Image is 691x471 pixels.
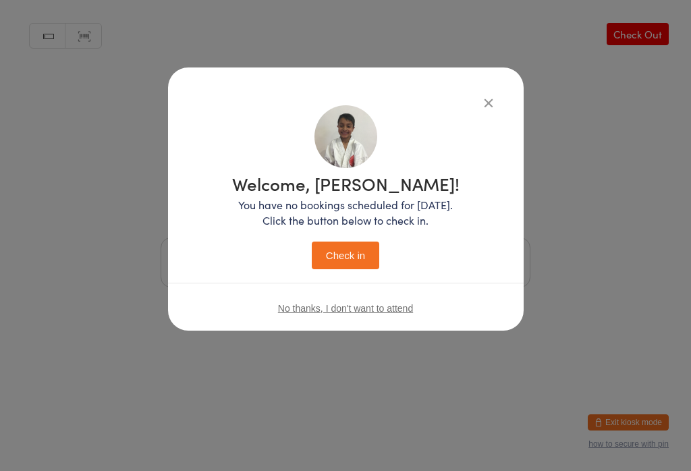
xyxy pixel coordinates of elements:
[232,197,460,228] p: You have no bookings scheduled for [DATE]. Click the button below to check in.
[232,175,460,192] h1: Welcome, [PERSON_NAME]!
[278,303,413,314] button: No thanks, I don't want to attend
[314,105,377,168] img: image1674455952.png
[312,242,379,269] button: Check in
